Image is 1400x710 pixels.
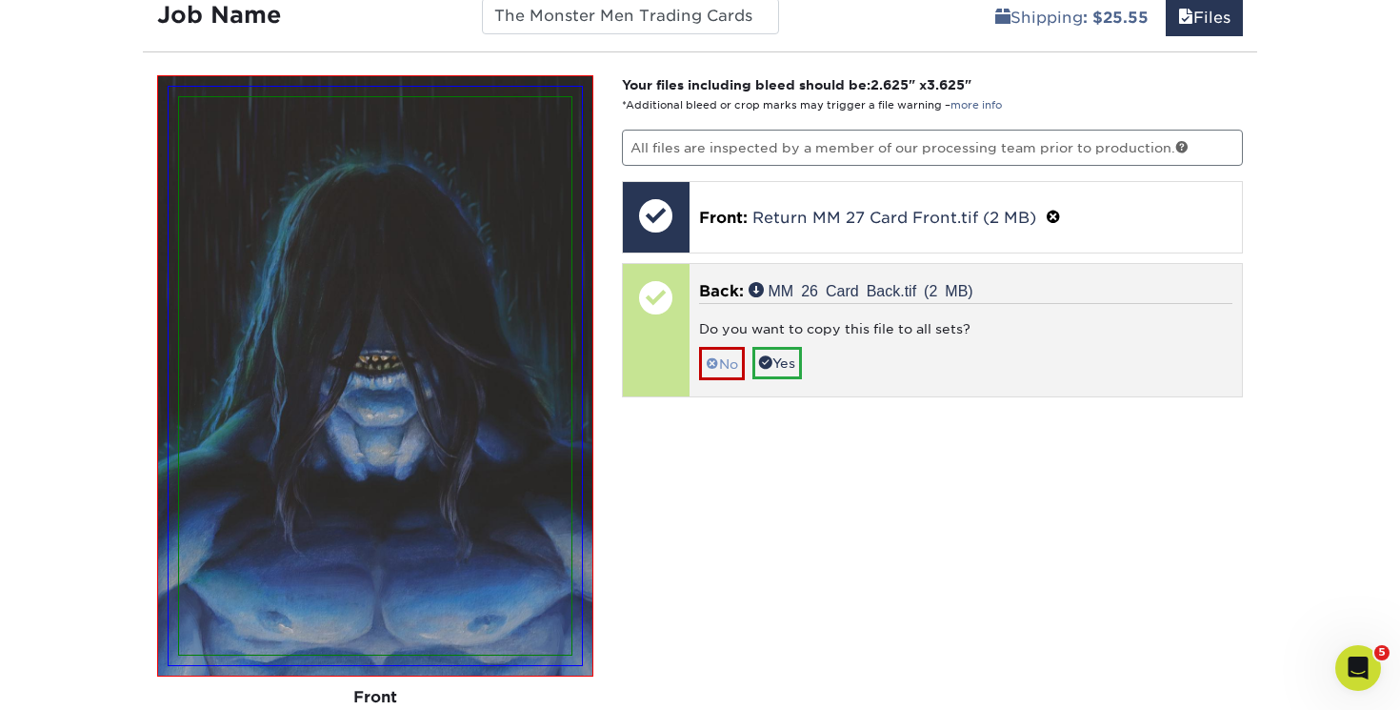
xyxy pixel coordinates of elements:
[749,282,973,297] a: MM 26 Card Back.tif (2 MB)
[1178,9,1193,27] span: files
[699,319,1233,346] div: Do you want to copy this file to all sets?
[1335,645,1381,691] iframe: Intercom live chat
[1083,9,1149,27] b: : $25.55
[752,347,802,379] a: Yes
[622,99,1002,112] small: *Additional bleed or crop marks may trigger a file warning –
[995,9,1010,27] span: shipping
[870,77,909,92] span: 2.625
[950,99,1002,112] a: more info
[622,130,1244,166] p: All files are inspected by a member of our processing team prior to production.
[699,282,744,300] span: Back:
[622,77,971,92] strong: Your files including bleed should be: " x "
[157,1,281,29] strong: Job Name
[752,209,1036,227] a: Return MM 27 Card Front.tif (2 MB)
[927,77,965,92] span: 3.625
[5,652,162,703] iframe: Google Customer Reviews
[1374,645,1390,660] span: 5
[699,209,748,227] span: Front:
[699,347,745,380] a: No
